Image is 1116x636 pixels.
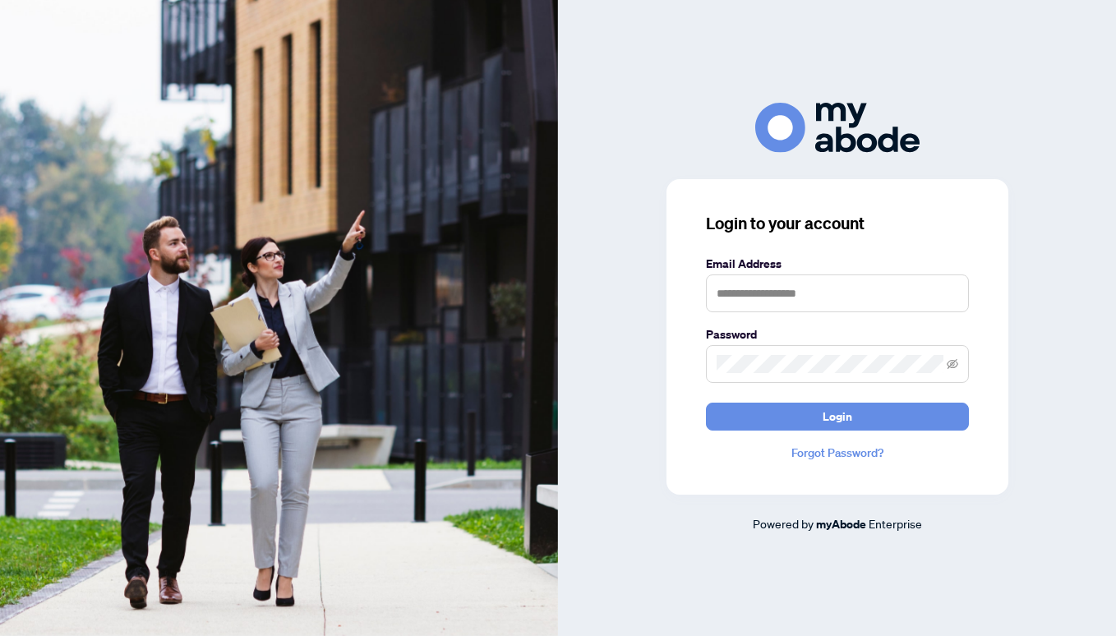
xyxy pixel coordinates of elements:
[816,515,866,533] a: myAbode
[706,212,969,235] h3: Login to your account
[869,516,922,531] span: Enterprise
[753,516,814,531] span: Powered by
[823,403,852,430] span: Login
[706,403,969,431] button: Login
[706,255,969,273] label: Email Address
[755,103,920,153] img: ma-logo
[706,444,969,462] a: Forgot Password?
[706,325,969,343] label: Password
[947,358,958,370] span: eye-invisible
